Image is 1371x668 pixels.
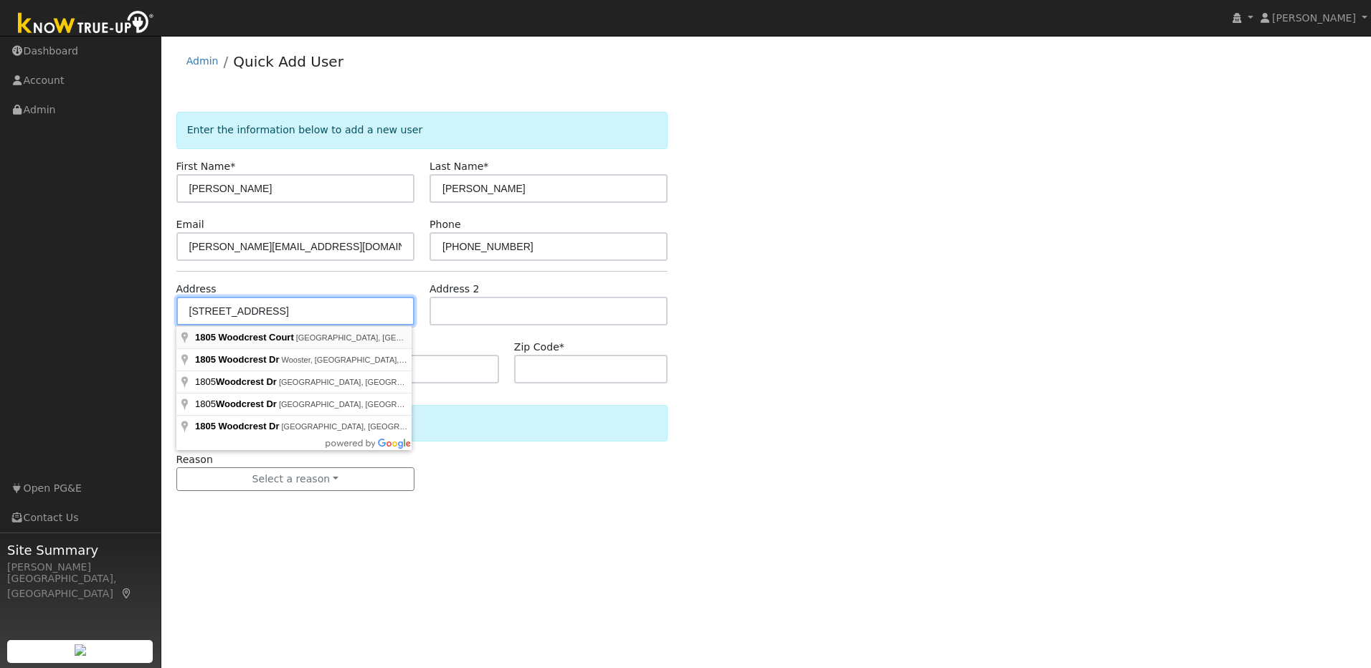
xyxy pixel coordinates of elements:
span: [GEOGRAPHIC_DATA], [GEOGRAPHIC_DATA], [GEOGRAPHIC_DATA] [279,400,534,409]
label: First Name [176,159,236,174]
span: 1805 Woodcrest Court [195,332,294,343]
label: Email [176,217,204,232]
span: Required [559,341,564,353]
span: Woodcrest Dr [219,354,280,365]
button: Select a reason [176,467,414,492]
label: Phone [430,217,461,232]
span: [GEOGRAPHIC_DATA], [GEOGRAPHIC_DATA], [GEOGRAPHIC_DATA] [279,378,534,386]
a: Admin [186,55,219,67]
label: Zip Code [514,340,564,355]
span: 1805 [195,354,216,365]
div: Enter the information below to add a new user [176,112,668,148]
span: Wooster, [GEOGRAPHIC_DATA], [GEOGRAPHIC_DATA] [282,356,483,364]
label: Last Name [430,159,488,174]
span: Required [483,161,488,172]
div: [PERSON_NAME] [7,560,153,575]
label: Address [176,282,217,297]
span: Site Summary [7,540,153,560]
span: [PERSON_NAME] [1272,12,1356,24]
a: Map [120,588,133,599]
div: [GEOGRAPHIC_DATA], [GEOGRAPHIC_DATA] [7,571,153,601]
span: Required [230,161,235,172]
label: Reason [176,452,213,467]
div: Select the reason for adding this user [176,405,668,442]
img: retrieve [75,644,86,656]
span: 1805 [195,399,279,409]
a: Quick Add User [233,53,343,70]
span: Woodcrest Dr [216,399,277,409]
label: Address 2 [430,282,480,297]
span: Woodcrest Dr [216,376,277,387]
img: Know True-Up [11,8,161,40]
span: [GEOGRAPHIC_DATA], [GEOGRAPHIC_DATA], [GEOGRAPHIC_DATA] [296,333,551,342]
span: [GEOGRAPHIC_DATA], [GEOGRAPHIC_DATA], [GEOGRAPHIC_DATA] [282,422,537,431]
span: 1805 [195,376,279,387]
span: 1805 Woodcrest Dr [195,421,280,431]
